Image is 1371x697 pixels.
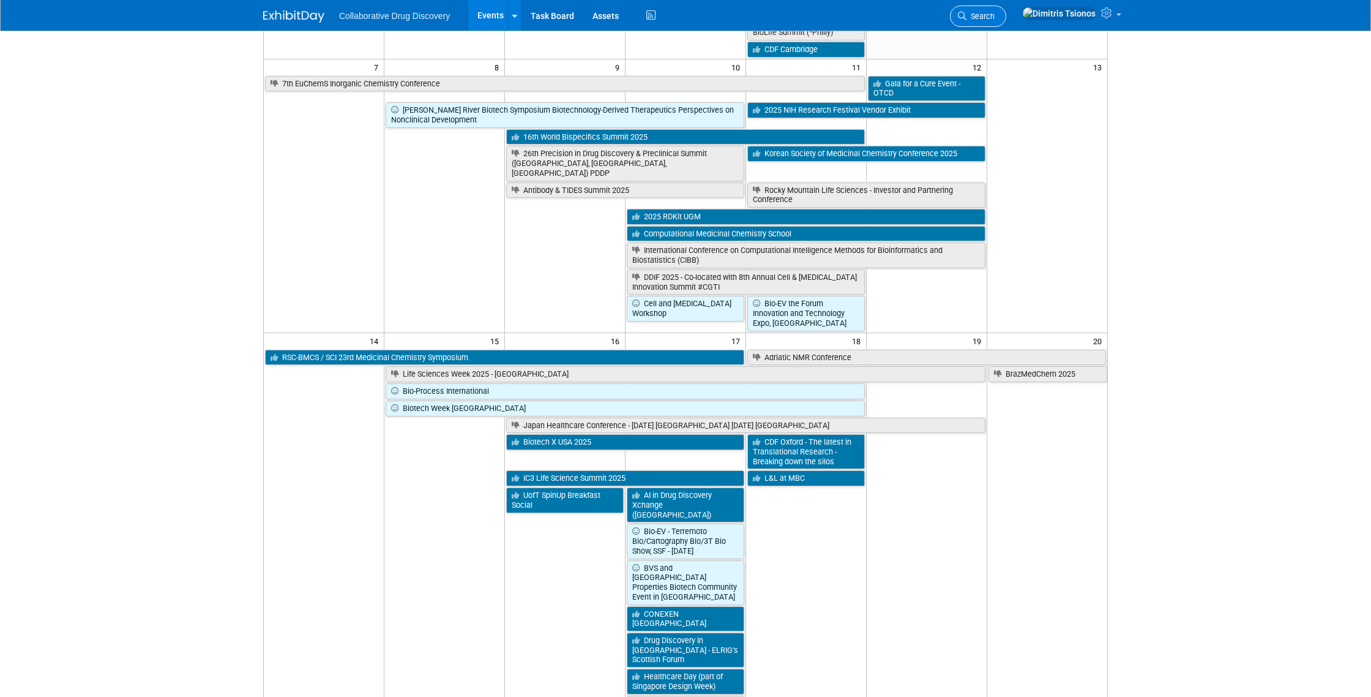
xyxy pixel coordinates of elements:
[610,333,625,348] span: 16
[506,470,744,486] a: IC3 Life Science Summit 2025
[627,669,744,694] a: Healthcare Day (part of Singapore Design Week)
[851,333,866,348] span: 18
[265,76,865,92] a: 7th EuChemS Inorganic Chemistry Conference
[627,488,744,522] a: AI in Drug Discovery Xchange ([GEOGRAPHIC_DATA])
[627,296,744,321] a: Cell and [MEDICAL_DATA] Workshop
[506,129,865,145] a: 16th World Bispecifics Summit 2025
[747,102,985,118] a: 2025 NIH Research Festival Vendor Exhibit
[339,11,450,21] span: Collaborative Drug Discovery
[386,401,864,416] a: Biotech Week [GEOGRAPHIC_DATA]
[1092,333,1107,348] span: 20
[730,333,745,348] span: 17
[868,76,985,101] a: Gala for a Cure Event - OTCD
[373,59,384,75] span: 7
[627,269,865,295] a: DDIF 2025 - Co-located with 8th Annual Cell & [MEDICAL_DATA] Innovation Summit #CGTI
[493,59,504,75] span: 8
[1092,59,1107,75] span: 13
[730,59,745,75] span: 10
[627,560,744,605] a: BVS and [GEOGRAPHIC_DATA] Properties Biotech Community Event in [GEOGRAPHIC_DATA]
[627,606,744,631] a: CONEXEN [GEOGRAPHIC_DATA]
[747,183,985,208] a: Rocky Mountain Life Sciences - Investor and Partnering Conference
[386,102,744,127] a: [PERSON_NAME] River Biotech Symposium Biotechnology-Derived Therapeutics Perspectives on Nonclini...
[506,183,744,198] a: Antibody & TIDES Summit 2025
[747,146,985,162] a: Korean Society of Medicinal Chemistry Conference 2025
[1022,7,1096,20] img: Dimitris Tsionos
[966,12,995,21] span: Search
[506,488,624,513] a: UofT SpinUp Breakfast Social
[627,243,985,268] a: International Conference on Computational Intelligence Methods for Bioinformatics and Biostatisti...
[747,350,1106,366] a: Adriatic NMR Conference
[627,226,985,242] a: Computational Medicinal Chemistry School
[747,42,865,58] a: CDF Cambridge
[971,333,987,348] span: 19
[950,6,1006,27] a: Search
[614,59,625,75] span: 9
[265,350,744,366] a: RSC-BMCS / SCI 23rd Medicinal Chemistry Symposium
[506,146,744,181] a: 26th Precision in Drug Discovery & Preclinical Summit ([GEOGRAPHIC_DATA], [GEOGRAPHIC_DATA], [GEO...
[627,209,985,225] a: 2025 RDKit UGM
[627,524,744,559] a: Bio-EV - Terremoto Bio/Cartography Bio/3T Bio Show, SSF - [DATE]
[263,10,324,23] img: ExhibitDay
[747,434,865,469] a: CDF Oxford - The latest in Translational Research - Breaking down the silos
[368,333,384,348] span: 14
[506,418,985,434] a: Japan Healthcare Conference - [DATE] [GEOGRAPHIC_DATA] [DATE] [GEOGRAPHIC_DATA]
[851,59,866,75] span: 11
[386,383,864,399] a: Bio-Process International
[386,366,985,382] a: Life Sciences Week 2025 - [GEOGRAPHIC_DATA]
[506,434,744,450] a: Biotech X USA 2025
[988,366,1107,382] a: BrazMedChem 2025
[747,296,865,331] a: Bio-EV the Forum Innovation and Technology Expo, [GEOGRAPHIC_DATA]
[971,59,987,75] span: 12
[489,333,504,348] span: 15
[627,633,744,668] a: Drug Discovery in [GEOGRAPHIC_DATA] - ELRIG’s Scottish Forum
[747,470,865,486] a: L&L at MBC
